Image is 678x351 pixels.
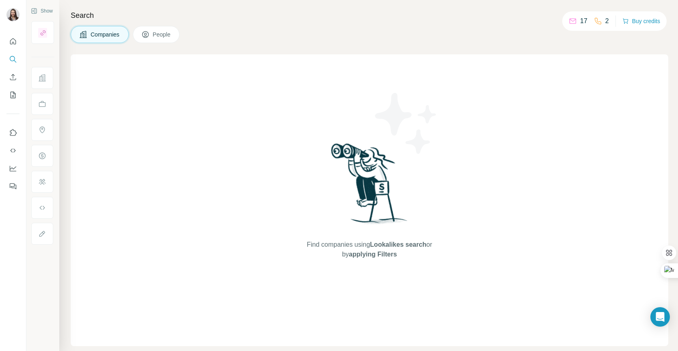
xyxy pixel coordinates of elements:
button: Use Surfe on LinkedIn [6,125,19,140]
button: My lists [6,88,19,102]
button: Search [6,52,19,67]
button: Quick start [6,34,19,49]
button: Dashboard [6,161,19,176]
img: Surfe Illustration - Stars [370,87,443,160]
button: Feedback [6,179,19,194]
button: Buy credits [622,15,660,27]
h4: Search [71,10,668,21]
button: Use Surfe API [6,143,19,158]
span: Companies [91,30,120,39]
p: 17 [580,16,587,26]
span: People [153,30,171,39]
span: Find companies using or by [304,240,434,259]
img: Surfe Illustration - Woman searching with binoculars [327,141,412,232]
span: applying Filters [349,251,397,258]
button: Enrich CSV [6,70,19,84]
img: Avatar [6,8,19,21]
button: Show [25,5,58,17]
p: 2 [605,16,609,26]
span: Lookalikes search [370,241,427,248]
div: Open Intercom Messenger [650,307,670,327]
